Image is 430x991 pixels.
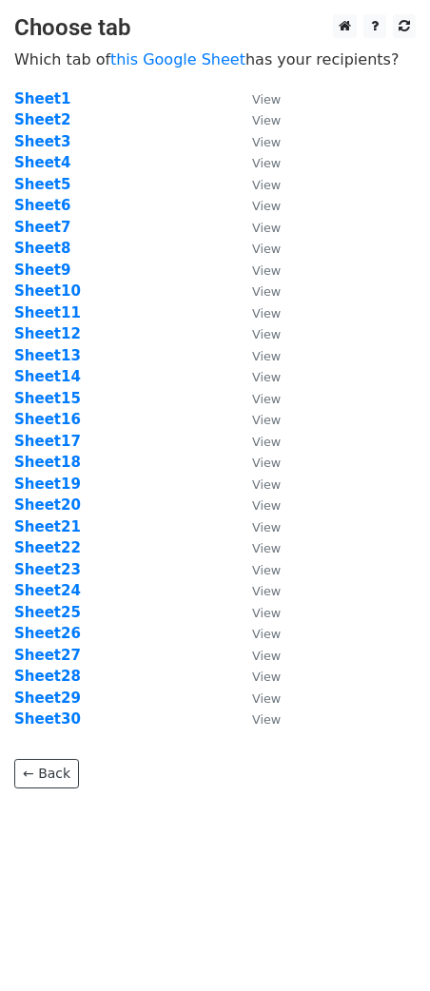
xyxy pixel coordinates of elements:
[233,710,281,728] a: View
[14,539,81,556] a: Sheet22
[233,561,281,578] a: View
[252,156,281,170] small: View
[233,325,281,342] a: View
[233,368,281,385] a: View
[233,111,281,128] a: View
[233,476,281,493] a: View
[252,221,281,235] small: View
[14,518,81,535] a: Sheet21
[14,304,81,321] a: Sheet11
[252,370,281,384] small: View
[252,306,281,321] small: View
[233,518,281,535] a: View
[14,433,81,450] a: Sheet17
[14,325,81,342] a: Sheet12
[14,90,70,107] a: Sheet1
[252,178,281,192] small: View
[252,584,281,598] small: View
[252,456,281,470] small: View
[14,111,70,128] a: Sheet2
[252,649,281,663] small: View
[233,647,281,664] a: View
[233,282,281,300] a: View
[14,219,70,236] a: Sheet7
[14,282,81,300] a: Sheet10
[233,668,281,685] a: View
[14,561,81,578] a: Sheet23
[233,496,281,514] a: View
[252,435,281,449] small: View
[252,92,281,107] small: View
[252,242,281,256] small: View
[14,582,81,599] a: Sheet24
[233,390,281,407] a: View
[252,477,281,492] small: View
[233,262,281,279] a: View
[14,240,70,257] a: Sheet8
[252,498,281,513] small: View
[14,496,81,514] a: Sheet20
[14,604,81,621] a: Sheet25
[233,433,281,450] a: View
[233,625,281,642] a: View
[252,327,281,341] small: View
[14,14,416,42] h3: Choose tab
[233,690,281,707] a: View
[252,712,281,727] small: View
[14,690,81,707] strong: Sheet29
[233,133,281,150] a: View
[14,668,81,685] a: Sheet28
[252,520,281,534] small: View
[252,563,281,577] small: View
[14,647,81,664] a: Sheet27
[14,411,81,428] a: Sheet16
[252,199,281,213] small: View
[252,113,281,127] small: View
[14,154,70,171] a: Sheet4
[233,582,281,599] a: View
[233,240,281,257] a: View
[252,691,281,706] small: View
[14,710,81,728] a: Sheet30
[14,347,81,364] a: Sheet13
[14,262,70,279] a: Sheet9
[233,176,281,193] a: View
[14,390,81,407] a: Sheet15
[14,197,70,214] a: Sheet6
[14,454,81,471] strong: Sheet18
[252,392,281,406] small: View
[233,90,281,107] a: View
[252,135,281,149] small: View
[252,349,281,363] small: View
[252,541,281,555] small: View
[14,476,81,493] a: Sheet19
[14,133,70,150] strong: Sheet3
[233,347,281,364] a: View
[252,627,281,641] small: View
[14,625,81,642] a: Sheet26
[110,50,245,68] a: this Google Sheet
[252,284,281,299] small: View
[233,219,281,236] a: View
[14,176,70,193] a: Sheet5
